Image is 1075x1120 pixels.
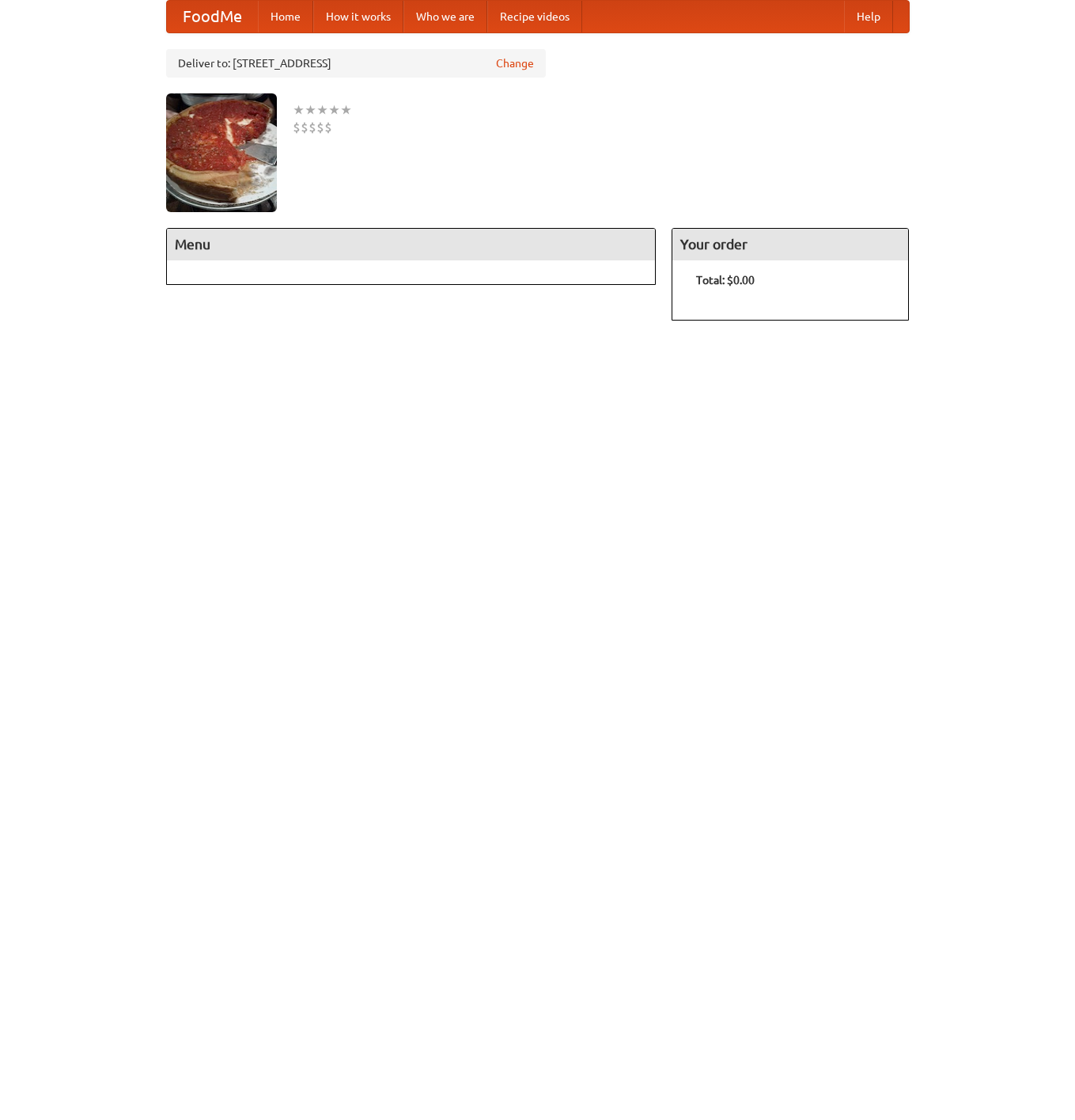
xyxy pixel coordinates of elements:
a: How it works [313,1,403,32]
li: $ [316,119,324,136]
img: angular.jpg [166,93,277,212]
li: $ [308,119,316,136]
a: Recipe videos [487,1,582,32]
h4: Menu [167,229,656,260]
li: ★ [340,101,352,119]
li: ★ [328,101,340,119]
li: ★ [293,101,305,119]
h4: Your order [672,229,908,260]
li: $ [301,119,308,136]
a: FoodMe [167,1,258,32]
li: ★ [316,101,328,119]
li: $ [324,119,332,136]
li: ★ [305,101,316,119]
a: Change [496,55,534,71]
a: Home [258,1,313,32]
b: Total: $0.00 [696,274,755,287]
div: Deliver to: [STREET_ADDRESS] [166,49,546,78]
a: Who we are [403,1,487,32]
a: Help [844,1,893,32]
li: $ [293,119,301,136]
